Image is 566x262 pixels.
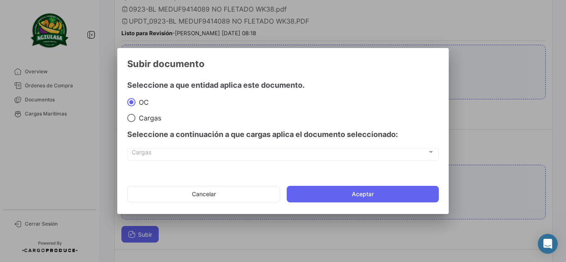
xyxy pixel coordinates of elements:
h4: Seleccione a que entidad aplica este documento. [127,79,439,91]
h4: Seleccione a continuación a que cargas aplica el documento seleccionado: [127,129,439,140]
h3: Subir documento [127,58,439,70]
button: Cancelar [127,186,280,202]
span: Cargas [135,114,161,122]
span: OC [135,98,149,106]
div: Abrir Intercom Messenger [538,234,558,254]
button: Aceptar [287,186,439,202]
span: Cargas [132,150,427,157]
